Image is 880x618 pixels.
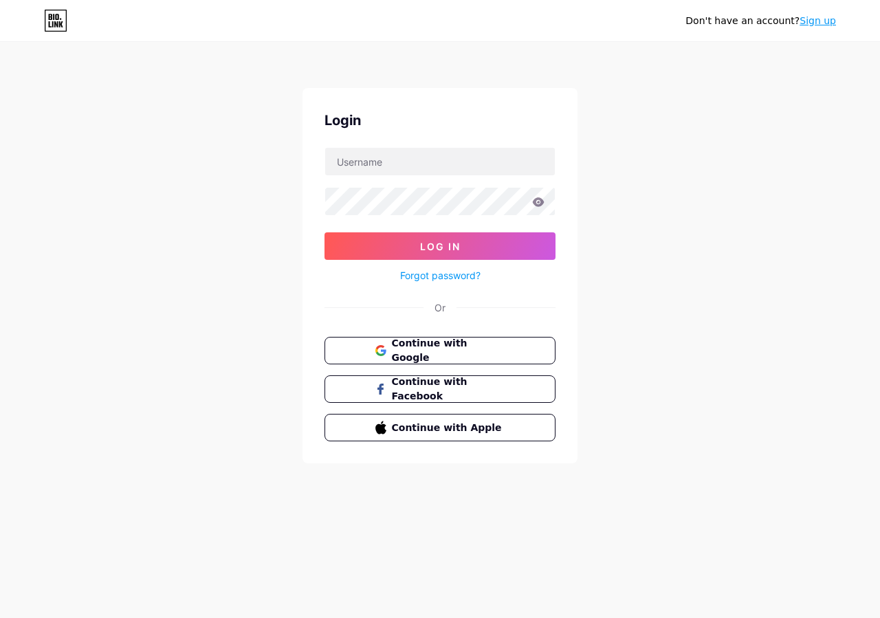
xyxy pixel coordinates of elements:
[324,375,555,403] button: Continue with Facebook
[392,336,505,365] span: Continue with Google
[420,241,461,252] span: Log In
[324,337,555,364] button: Continue with Google
[434,300,445,315] div: Or
[400,268,481,283] a: Forgot password?
[324,110,555,131] div: Login
[800,15,836,26] a: Sign up
[324,414,555,441] button: Continue with Apple
[685,14,836,28] div: Don't have an account?
[392,375,505,404] span: Continue with Facebook
[325,148,555,175] input: Username
[392,421,505,435] span: Continue with Apple
[324,232,555,260] button: Log In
